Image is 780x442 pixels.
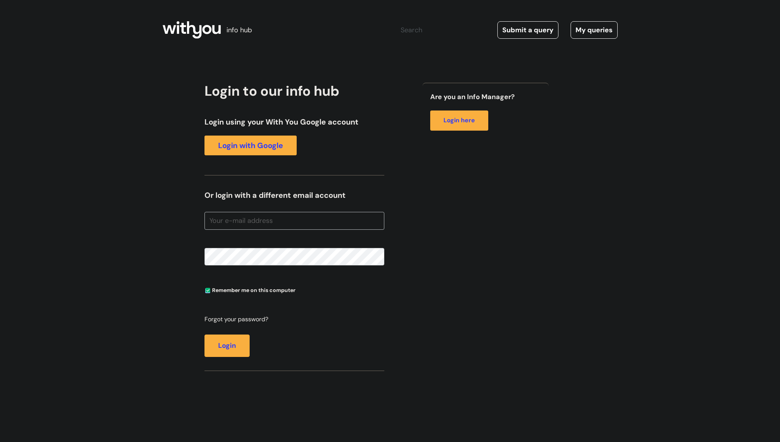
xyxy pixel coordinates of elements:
div: You can uncheck this option if you're logging in from a shared device [204,284,384,296]
h2: Login to our info hub [204,83,384,99]
input: Search [396,22,485,38]
a: Login with Google [204,136,297,155]
button: Login [204,335,250,357]
a: Submit a query [497,21,558,39]
a: My queries [571,21,618,39]
p: info hub [226,24,252,36]
input: Your e-mail address [204,212,384,229]
h3: Or login with a different email account [204,191,384,200]
input: Remember me on this computer [205,288,210,293]
span: Are you an Info Manager? [430,91,515,103]
h3: Login using your With You Google account [204,117,384,126]
label: Remember me on this computer [204,285,296,294]
a: Forgot your password? [204,314,381,325]
a: Login here [430,110,488,131]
